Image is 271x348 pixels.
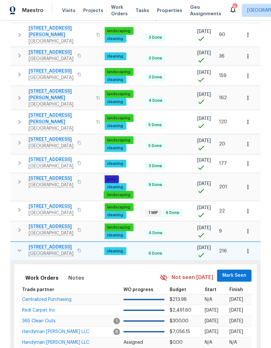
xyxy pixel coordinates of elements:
[205,340,212,345] span: N/A
[104,138,133,143] span: landscaping
[111,4,128,17] span: Work Orders
[146,56,165,61] span: 3 Done
[190,4,221,17] span: Geo Assignments
[205,297,212,302] span: N/A
[219,209,225,213] span: 22
[219,33,225,37] span: 90
[229,297,243,302] span: [DATE]
[197,116,211,121] span: [DATE]
[22,329,89,334] span: Handyman [PERSON_NAME] LLC
[170,297,187,302] span: $213.98
[104,161,126,167] span: cleaning
[104,36,126,42] span: cleaning
[219,161,227,166] span: 177
[22,340,89,345] span: Handyman [PERSON_NAME] LLC
[163,210,182,216] span: 6 Done
[219,249,227,253] span: 216
[232,4,237,10] div: 8
[22,319,56,323] a: 365 Clean Outs
[104,248,126,254] span: cleaning
[219,142,225,146] span: 20
[135,8,149,13] span: Tasks
[146,251,165,256] span: 6 Done
[22,288,54,292] span: Trade partner
[197,139,211,143] span: [DATE]
[197,29,211,34] span: [DATE]
[104,177,118,182] span: pool
[104,115,133,121] span: landscaping
[104,212,126,218] span: cleaning
[217,270,252,282] button: Mark Seen
[219,120,227,124] span: 120
[113,318,120,324] span: 1
[104,69,133,75] span: landscaping
[197,158,211,163] span: [DATE]
[229,319,243,323] span: [DATE]
[197,70,211,75] span: [DATE]
[205,288,216,292] span: Start
[146,210,161,216] span: 1 WIP
[104,123,126,129] span: cleaning
[146,122,164,128] span: 5 Done
[219,185,227,189] span: 201
[123,288,153,292] span: WO progress
[146,230,165,236] span: 4 Done
[104,77,126,83] span: cleaning
[104,184,126,190] span: cleaning
[219,54,225,59] span: 36
[123,339,164,346] p: Assigned
[104,192,133,198] span: landscaping
[205,319,218,323] span: [DATE]
[157,7,182,14] span: Properties
[22,308,55,312] a: Redi Carpet Inc
[104,91,133,97] span: landscaping
[219,229,222,234] span: 9
[170,308,191,313] span: $2,491.60
[197,246,211,250] span: [DATE]
[197,92,211,97] span: [DATE]
[229,340,237,345] span: N/A
[146,182,165,188] span: 9 Done
[104,225,133,230] span: landscaping
[113,328,120,335] span: 9
[205,308,218,313] span: [DATE]
[104,233,126,238] span: cleaning
[104,28,133,34] span: landscaping
[104,99,126,105] span: cleaning
[104,205,133,210] span: landscaping
[146,35,165,40] span: 3 Done
[170,319,188,323] span: $300.00
[172,274,213,281] span: Not seen [DATE]
[104,145,126,151] span: cleaning
[205,329,218,334] span: [DATE]
[146,98,165,103] span: 4 Done
[219,96,227,100] span: 162
[146,74,165,80] span: 3 Done
[22,330,89,334] a: Handyman [PERSON_NAME] LLC
[104,54,126,59] span: cleaning
[222,272,246,280] span: Mark Seen
[22,341,89,344] a: Handyman [PERSON_NAME] LLC
[229,308,243,313] span: [DATE]
[197,181,211,186] span: [DATE]
[68,274,84,283] span: Notes
[170,288,186,292] span: Budget
[22,7,44,14] span: Maestro
[197,206,211,210] span: [DATE]
[197,51,211,55] span: [DATE]
[219,74,226,78] span: 159
[229,329,243,334] span: [DATE]
[25,274,58,283] span: Work Orders
[146,163,165,169] span: 3 Done
[197,226,211,230] span: [DATE]
[229,288,243,292] span: Finish
[62,7,75,14] span: Visits
[146,143,164,149] span: 5 Done
[170,329,190,334] span: $7,056.15
[83,7,103,14] span: Projects
[170,340,183,345] span: $0.00
[22,297,71,302] span: Centralized Purchasing
[22,298,71,301] a: Centralized Purchasing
